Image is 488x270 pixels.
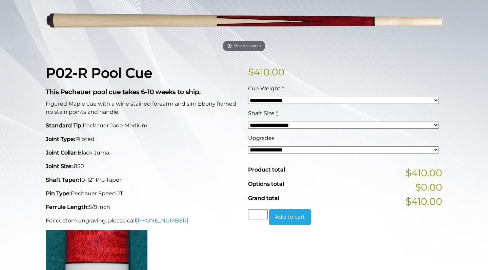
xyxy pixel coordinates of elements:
span: $410.00 [406,194,442,209]
p: Black Juma [46,149,240,157]
p: For custom engraving, please call [46,217,240,225]
strong: Pin Type: [46,190,71,197]
p: Pechauer Jade Medium [46,122,240,130]
p: 5/8 inch [46,203,240,211]
span: $0.00 [415,180,442,194]
span: Grand total [248,195,279,201]
strong: Shaft Taper: [46,177,79,183]
strong: Joint Type: [46,136,75,142]
input: Product quantity [248,209,268,219]
span: $ [248,66,254,78]
p: Figured Maple cue with a wine stained forearm and sim Ebony framed no stain points and handle. [46,100,240,116]
span: Cue Weight [248,85,281,92]
span: Options total [248,181,284,187]
strong: This Pechauer pool cue takes 6-10 weeks to ship. [46,88,201,96]
a: [PHONE_NUMBER]. [136,217,189,224]
p: .850 [46,162,240,170]
abbr: required [282,85,284,92]
span: Upgrades [248,135,274,141]
strong: Joint Collar: [46,149,78,156]
button: Add to cart [269,209,311,225]
strong: Standard Tip: [46,122,83,129]
abbr: required [276,110,278,116]
span: Product total [248,166,285,173]
span: Shaft Size [248,110,274,116]
p: 10-12" Pro Taper [46,176,240,184]
p: Pechauer Speed JT [46,190,240,198]
p: Piloted [46,135,240,143]
strong: P02-R Pool Cue [46,65,152,81]
strong: Ferrule Length: [46,204,89,210]
bdi: 410.00 [248,66,285,78]
strong: Joint Size: [46,163,73,169]
span: $410.00 [406,166,442,180]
